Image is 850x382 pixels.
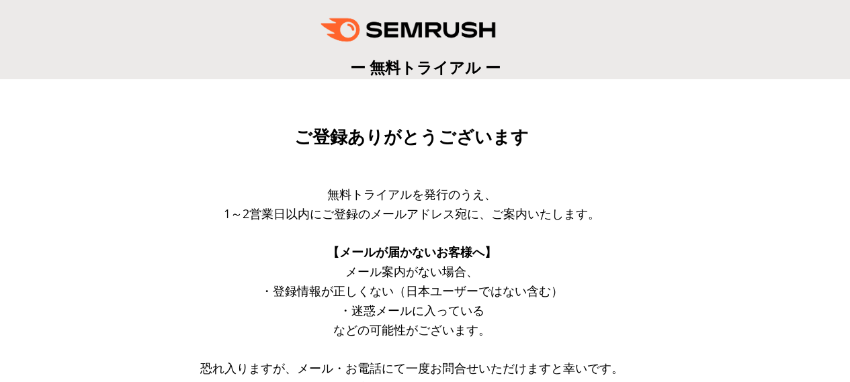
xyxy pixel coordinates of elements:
[224,205,600,222] span: 1～2営業日以内にご登録のメールアドレス宛に、ご案内いたします。
[333,322,491,338] span: などの可能性がございます。
[327,244,497,260] span: 【メールが届かないお客様へ】
[345,263,478,279] span: メール案内がない場合、
[294,127,529,147] span: ご登録ありがとうございます
[350,56,501,78] span: ー 無料トライアル ー
[200,360,624,376] span: 恐れ入りますが、メール・お電話にて一度お問合せいただけますと幸いです。
[327,186,497,202] span: 無料トライアルを発行のうえ、
[261,283,563,299] span: ・登録情報が正しくない（日本ユーザーではない含む）
[339,302,484,318] span: ・迷惑メールに入っている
